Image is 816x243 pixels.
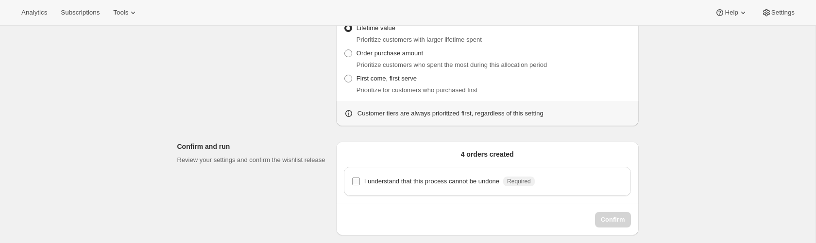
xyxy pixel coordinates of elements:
span: Analytics [21,9,47,16]
span: Lifetime value [357,24,395,32]
h3: 4 orders created [461,149,514,159]
p: Confirm and run [177,142,328,151]
span: Prioritize customers with larger lifetime spent [357,36,482,43]
button: Subscriptions [55,6,105,19]
span: Order purchase amount [357,49,423,57]
span: Settings [771,9,795,16]
p: I understand that this process cannot be undone [364,177,499,186]
p: Customer tiers are always prioritized first, regardless of this setting [357,109,544,118]
span: First come, first serve [357,75,417,82]
span: Subscriptions [61,9,100,16]
button: Tools [107,6,144,19]
button: Settings [756,6,800,19]
p: Review your settings and confirm the wishlist release [177,155,328,165]
span: Required [507,178,531,185]
span: Help [725,9,738,16]
button: Help [709,6,753,19]
span: Tools [113,9,128,16]
span: Prioritize customers who spent the most during this allocation period [357,61,547,68]
button: Analytics [16,6,53,19]
span: Prioritize for customers who purchased first [357,86,477,94]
